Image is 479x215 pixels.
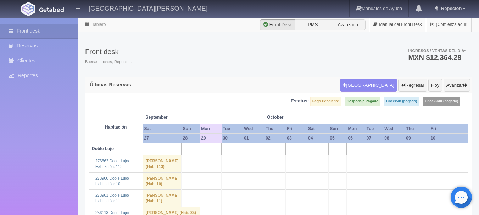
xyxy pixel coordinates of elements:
th: Thu [405,124,429,134]
a: 273662 Doble Lujo/Habitación: 113 [95,159,129,169]
th: Tue [222,124,243,134]
th: 08 [383,134,405,143]
img: Getabed [21,2,35,16]
img: Getabed [39,7,64,12]
th: 06 [347,134,365,143]
span: October [267,114,304,120]
b: Doble Lujo [92,146,114,151]
button: [GEOGRAPHIC_DATA] [340,79,397,92]
th: 29 [200,134,221,143]
label: Front Desk [260,19,295,30]
th: 02 [264,134,285,143]
th: Wed [243,124,264,134]
h4: Últimas Reservas [90,82,131,87]
a: 273900 Doble Lujo/Habitación: 10 [95,176,129,186]
h3: MXN $12,364.29 [408,54,466,61]
a: Tablero [92,22,106,27]
button: Regresar [398,79,427,92]
th: Sun [182,124,200,134]
span: September [146,114,197,120]
th: Sat [143,124,182,134]
th: 01 [243,134,264,143]
button: Avanzar [444,79,470,92]
span: Ingresos / Ventas del día [408,49,466,53]
label: Estatus: [291,98,309,104]
span: Buenas noches, Repecion. [85,59,132,65]
th: 28 [182,134,200,143]
td: [PERSON_NAME] (Hab. 10) [143,172,182,189]
button: Hoy [428,79,442,92]
th: Sat [307,124,328,134]
th: Fri [429,124,468,134]
label: PMS [295,19,330,30]
th: 27 [143,134,182,143]
a: 273901 Doble Lujo/Habitación: 11 [95,193,129,203]
th: Tue [365,124,383,134]
th: Sun [328,124,346,134]
strong: Habitación [105,125,127,130]
th: 10 [429,134,468,143]
a: Manual del Front Desk [369,18,426,32]
td: [PERSON_NAME] (Hab. 11) [143,190,182,207]
label: Hospedaje Pagado [345,97,380,106]
th: Mon [200,124,221,134]
th: Wed [383,124,405,134]
th: 30 [222,134,243,143]
label: Check-in (pagado) [384,97,419,106]
th: 05 [328,134,346,143]
label: Check-out (pagado) [423,97,460,106]
span: Repecion [439,6,462,11]
th: 09 [405,134,429,143]
h4: [GEOGRAPHIC_DATA][PERSON_NAME] [89,4,207,12]
label: Avanzado [330,19,366,30]
th: Thu [264,124,285,134]
a: ¡Comienza aquí! [426,18,471,32]
h3: Front desk [85,48,132,56]
th: Mon [347,124,365,134]
th: 07 [365,134,383,143]
label: Pago Pendiente [310,97,341,106]
td: [PERSON_NAME] (Hab. 113) [143,155,182,172]
th: 03 [285,134,307,143]
th: Fri [285,124,307,134]
th: 04 [307,134,328,143]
